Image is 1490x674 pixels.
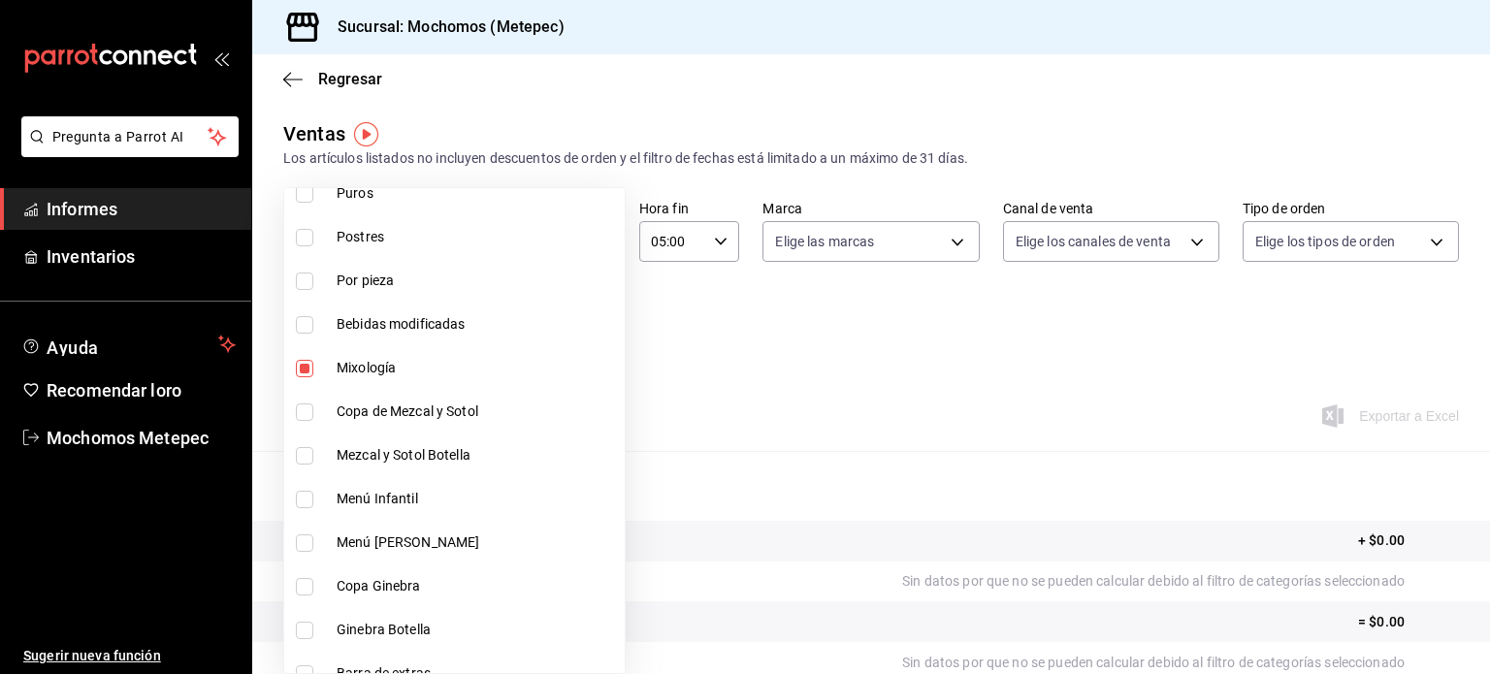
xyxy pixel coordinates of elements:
font: Copa Ginebra [337,578,421,594]
font: Copa de Mezcal y Sotol [337,403,478,419]
font: Postres [337,229,384,244]
font: Ginebra Botella [337,622,431,637]
font: Menú [PERSON_NAME] [337,534,479,550]
font: Puros [337,185,373,201]
font: Mixología [337,360,396,375]
font: Menú Infantil [337,491,418,506]
font: Por pieza [337,273,394,288]
font: Bebidas modificadas [337,316,466,332]
img: Marcador de información sobre herramientas [354,122,378,146]
font: Mezcal y Sotol Botella [337,447,470,463]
